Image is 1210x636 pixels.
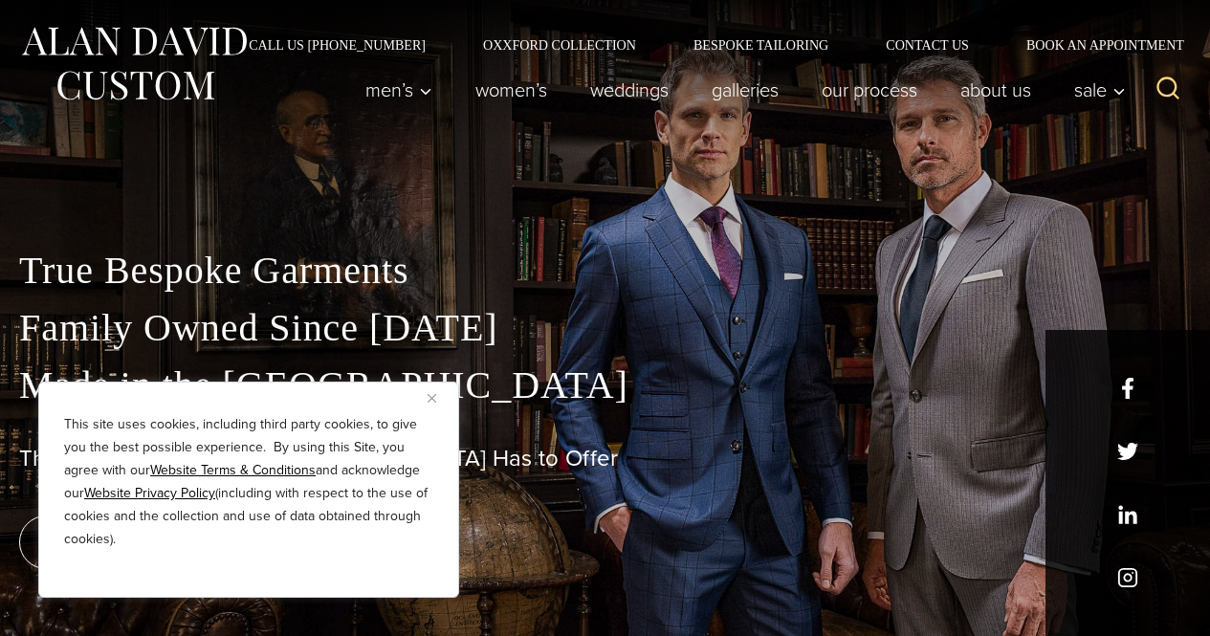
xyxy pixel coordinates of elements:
button: View Search Form [1145,67,1191,113]
nav: Secondary Navigation [220,38,1191,52]
a: Galleries [691,71,801,109]
nav: Primary Navigation [344,71,1136,109]
img: Close [428,394,436,403]
a: Oxxford Collection [454,38,665,52]
span: Men’s [365,80,432,99]
span: Sale [1074,80,1126,99]
a: Women’s [454,71,569,109]
button: Close [428,386,451,409]
a: Website Privacy Policy [84,483,215,503]
a: weddings [569,71,691,109]
a: Book an Appointment [998,38,1191,52]
a: About Us [939,71,1053,109]
a: Website Terms & Conditions [150,460,316,480]
a: Call Us [PHONE_NUMBER] [220,38,454,52]
a: Our Process [801,71,939,109]
img: Alan David Custom [19,21,249,106]
p: True Bespoke Garments Family Owned Since [DATE] Made in the [GEOGRAPHIC_DATA] [19,242,1191,414]
a: Contact Us [857,38,998,52]
a: Bespoke Tailoring [665,38,857,52]
p: This site uses cookies, including third party cookies, to give you the best possible experience. ... [64,413,433,551]
a: book an appointment [19,515,287,569]
h1: The Best Custom Suits [GEOGRAPHIC_DATA] Has to Offer [19,445,1191,472]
